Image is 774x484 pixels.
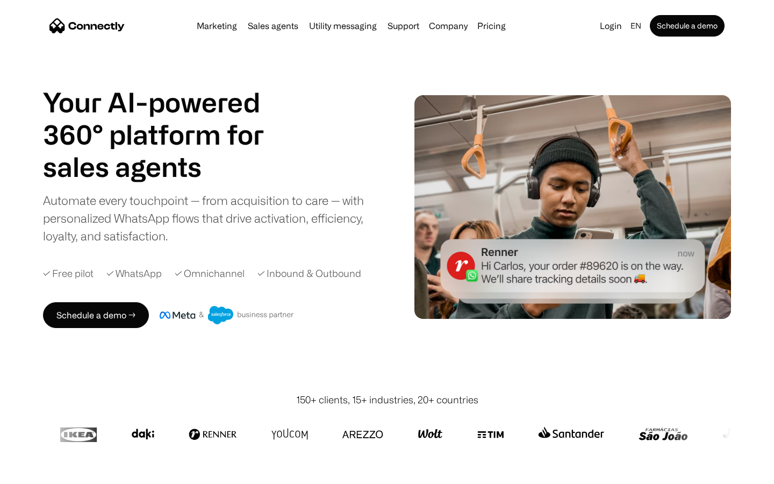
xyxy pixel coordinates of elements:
[106,266,162,281] div: ✓ WhatsApp
[473,22,510,30] a: Pricing
[630,18,641,33] div: en
[192,22,241,30] a: Marketing
[257,266,361,281] div: ✓ Inbound & Outbound
[43,266,94,281] div: ✓ Free pilot
[43,151,290,183] h1: sales agents
[243,22,303,30] a: Sales agents
[11,464,64,480] aside: Language selected: English
[43,86,290,151] h1: Your AI-powered 360° platform for
[305,22,381,30] a: Utility messaging
[43,302,149,328] a: Schedule a demo →
[43,191,382,245] div: Automate every touchpoint — from acquisition to care — with personalized WhatsApp flows that driv...
[160,306,294,324] img: Meta and Salesforce business partner badge.
[383,22,424,30] a: Support
[596,18,626,33] a: Login
[175,266,245,281] div: ✓ Omnichannel
[650,15,725,37] a: Schedule a demo
[296,393,478,407] div: 150+ clients, 15+ industries, 20+ countries
[21,465,64,480] ul: Language list
[429,18,468,33] div: Company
